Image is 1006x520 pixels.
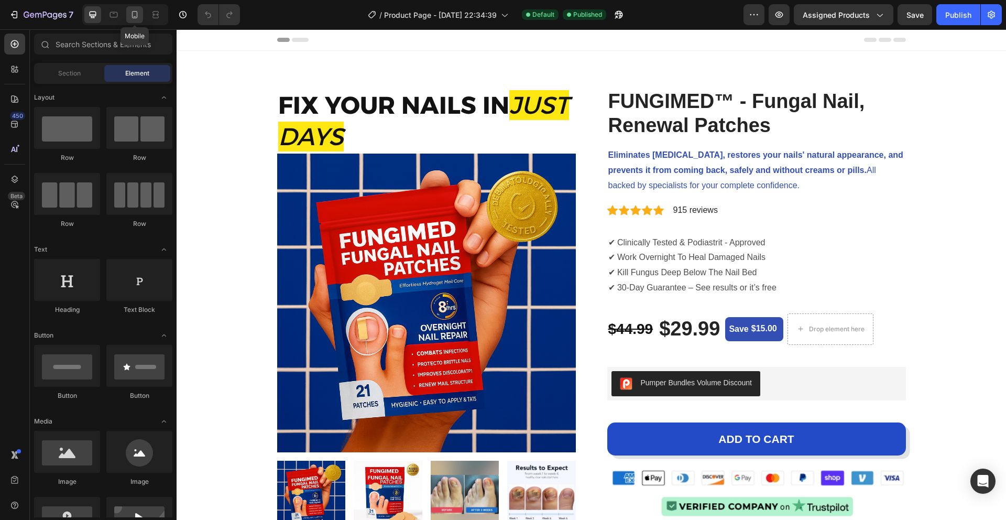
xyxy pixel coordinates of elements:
[8,192,25,200] div: Beta
[125,69,149,78] span: Element
[34,477,100,486] div: Image
[69,8,73,21] p: 7
[106,153,172,162] div: Row
[156,89,172,106] span: Toggle open
[34,417,52,426] span: Media
[106,391,172,400] div: Button
[431,288,478,312] div: $44.99
[34,331,53,340] span: Button
[34,34,172,55] input: Search Sections & Elements
[431,438,729,492] img: gempages_573585802143990691-d30a1c31-0e50-47ba-aab1-2d826e6cc31f.png
[803,9,870,20] span: Assigned Products
[574,292,602,307] div: $15.00
[432,121,727,145] strong: Eliminates [MEDICAL_DATA], restores your nails' natural appearance, and prevents it from coming b...
[431,393,729,427] button: ADD TO CART
[632,296,688,304] div: Drop element here
[106,219,172,229] div: Row
[106,305,172,315] div: Text Block
[198,4,240,25] div: Undo/Redo
[58,69,81,78] span: Section
[106,477,172,486] div: Image
[34,305,100,315] div: Heading
[497,175,541,187] p: 915 reviews
[156,241,172,258] span: Toggle open
[156,327,172,344] span: Toggle open
[794,4,893,25] button: Assigned Products
[431,59,729,109] h2: FUNGIMED™ - Fungal Nail, Renewal Patches
[945,9,971,20] div: Publish
[573,10,602,19] span: Published
[34,93,54,102] span: Layout
[532,10,554,19] span: Default
[551,292,573,308] div: Save
[443,348,456,361] img: CIumv63twf4CEAE=.png
[936,4,980,25] button: Publish
[482,287,544,313] div: $29.99
[10,112,25,120] div: 450
[34,245,47,254] span: Text
[156,413,172,430] span: Toggle open
[898,4,932,25] button: Save
[435,342,584,367] button: Pumper Bundles Volume Discount
[542,402,617,418] div: ADD TO CART
[4,4,78,25] button: 7
[177,29,1006,520] iframe: Design area
[34,391,100,400] div: Button
[432,206,728,266] p: ✔ Clinically Tested & Podiastrit - Approved ✔ Work Overnight To Heal Damaged Nails ✔ Kill Fungus ...
[34,153,100,162] div: Row
[970,469,996,494] div: Open Intercom Messenger
[432,118,728,164] p: All backed by specialists for your complete confidence.
[379,9,382,20] span: /
[384,9,497,20] span: Product Page - [DATE] 22:34:39
[464,348,575,359] div: Pumper Bundles Volume Discount
[906,10,924,19] span: Save
[34,219,100,229] div: Row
